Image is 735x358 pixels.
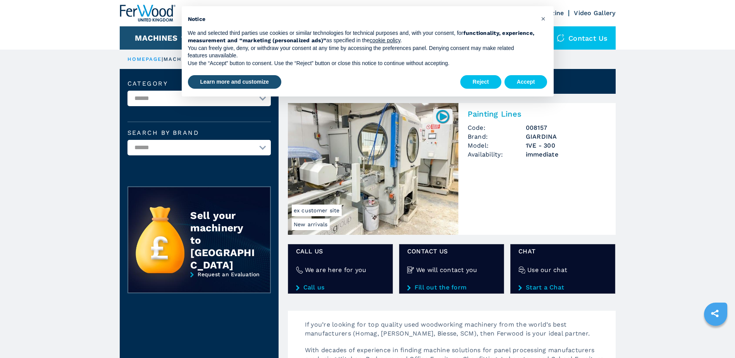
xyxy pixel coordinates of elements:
h4: Use our chat [527,265,567,274]
img: Painting Lines GIARDINA 1VE - 300 [288,103,458,235]
img: Ferwood [120,5,176,22]
span: Brand: [468,132,526,141]
img: 008157 [435,109,450,124]
img: Contact us [557,34,565,42]
a: cookie policy [370,37,400,43]
label: Category [127,81,271,87]
a: Request an Evaluation [127,271,271,299]
button: Reject [460,75,501,89]
p: If you’re looking for top quality used woodworking machinery from the world’s best manufacturers ... [297,320,616,346]
span: × [541,14,546,23]
span: CONTACT US [407,247,496,256]
button: Close this notice [537,12,550,25]
a: sharethis [705,304,725,323]
h3: 1VE - 300 [526,141,606,150]
a: Fill out the form [407,284,496,291]
p: machines [164,56,197,63]
p: We and selected third parties use cookies or similar technologies for technical purposes and, wit... [188,29,535,45]
h2: Notice [188,15,535,23]
a: Video Gallery [574,9,615,17]
a: Start a Chat [518,284,607,291]
h4: We are here for you [305,265,367,274]
span: ex customer site [292,205,342,216]
a: Call us [296,284,385,291]
span: New arrivals [292,219,330,230]
span: CHAT [518,247,607,256]
button: Learn more and customize [188,75,281,89]
button: Machines [135,33,177,43]
h4: We will contact you [416,265,477,274]
h3: 008157 [526,123,606,132]
img: We are here for you [296,267,303,274]
iframe: Chat [702,323,729,352]
strong: functionality, experience, measurement and “marketing (personalized ads)” [188,30,535,44]
h2: Painting Lines [468,109,606,119]
img: Use our chat [518,267,525,274]
div: Sell your machinery to [GEOGRAPHIC_DATA] [190,209,255,271]
a: HOMEPAGE [127,56,162,62]
span: Code: [468,123,526,132]
button: Accept [504,75,547,89]
label: Search by brand [127,130,271,136]
a: Painting Lines GIARDINA 1VE - 300New arrivalsex customer site008157Painting LinesCode:008157Brand... [288,103,616,235]
span: Availability: [468,150,526,159]
p: Use the “Accept” button to consent. Use the “Reject” button or close this notice to continue with... [188,60,535,67]
p: You can freely give, deny, or withdraw your consent at any time by accessing the preferences pane... [188,45,535,60]
div: Contact us [549,26,616,50]
span: Model: [468,141,526,150]
h3: GIARDINA [526,132,606,141]
img: We will contact you [407,267,414,274]
span: | [162,56,163,62]
span: immediate [526,150,606,159]
span: Call us [296,247,385,256]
